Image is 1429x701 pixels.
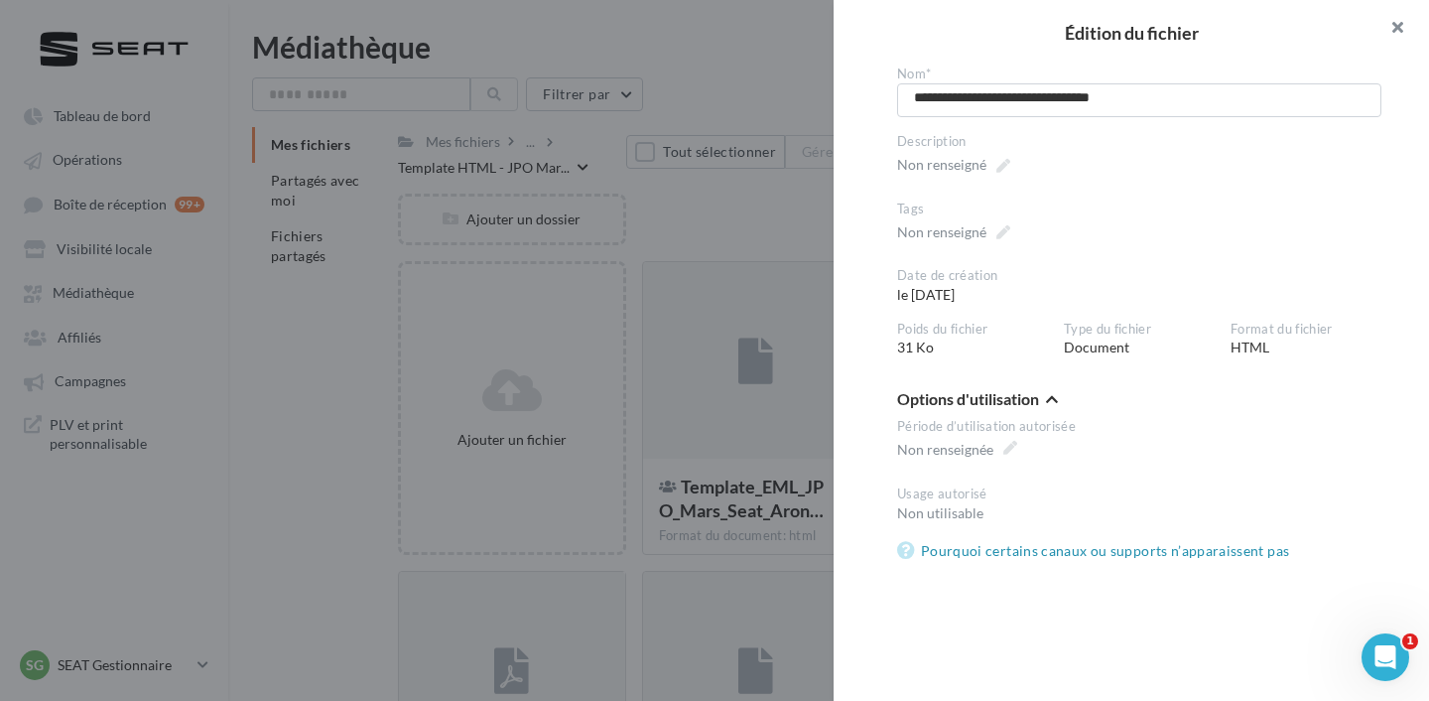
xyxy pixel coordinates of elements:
[897,222,986,242] div: Non renseigné
[897,151,1010,179] span: Non renseigné
[897,418,1381,436] div: Période d’utilisation autorisée
[897,133,1381,151] div: Description
[897,436,1017,464] span: Non renseignée
[897,389,1058,413] button: Options d'utilisation
[897,539,1297,563] a: Pourquoi certains canaux ou supports n’apparaissent pas
[897,391,1039,407] span: Options d'utilisation
[897,267,1048,285] div: Date de création
[865,24,1397,42] h2: Édition du fichier
[1402,633,1418,649] span: 1
[897,503,1381,523] div: Non utilisable
[1362,633,1409,681] iframe: Intercom live chat
[897,321,1048,339] div: Poids du fichier
[1231,321,1397,358] div: HTML
[897,267,1064,305] div: le [DATE]
[1231,321,1381,339] div: Format du fichier
[897,321,1064,358] div: 31 Ko
[897,486,1381,503] div: Usage autorisé
[1064,321,1215,339] div: Type du fichier
[1064,321,1231,358] div: Document
[897,201,1381,218] div: Tags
